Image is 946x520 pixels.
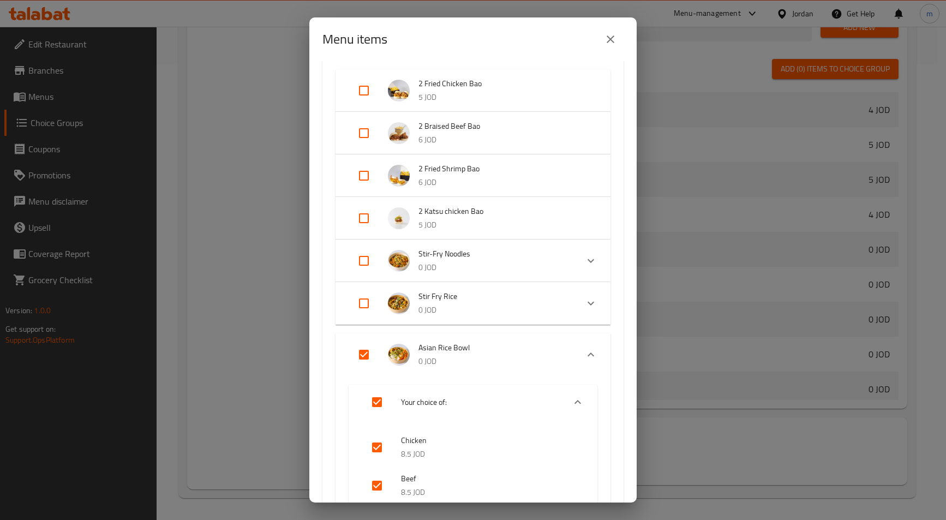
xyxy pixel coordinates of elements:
img: 2 Fried Chicken Bao [388,80,410,101]
div: Expand [336,69,610,112]
span: Stir Fry Rice [418,290,569,303]
img: Asian Rice Bowl [388,344,410,366]
span: 2 Braised Beef Bao [418,119,589,133]
span: Beef [401,472,576,486]
p: 8.5 JOD [401,486,576,499]
p: 0 JOD [418,355,569,368]
button: close [597,26,624,52]
span: 2 Fried Shrimp Bao [418,162,589,176]
img: 2 Braised Beef Bao [388,122,410,144]
span: Your choice of: [401,396,556,409]
span: Stir-Fry Noodles [418,247,569,261]
span: Chicken [401,434,576,447]
div: Expand [349,385,597,420]
img: Stir Fry Rice [388,292,410,314]
div: Expand [336,154,610,197]
div: Expand [336,333,610,376]
p: 5 JOD [418,91,589,104]
p: 0 JOD [418,261,569,274]
h2: Menu items [322,31,387,48]
img: Stir-Fry Noodles [388,250,410,272]
img: 2 Fried Shrimp Bao [388,165,410,187]
p: 5 JOD [418,218,589,232]
div: Expand [336,240,610,282]
p: 0 JOD [418,303,569,317]
span: Asian Rice Bowl [418,341,569,355]
div: Expand [336,112,610,154]
img: 2 Katsu chicken Bao [388,207,410,229]
p: 6 JOD [418,133,589,147]
span: 2 Fried Chicken Bao [418,77,589,91]
div: Expand [336,197,610,240]
span: 2 Katsu chicken Bao [418,205,589,218]
p: 6 JOD [418,176,589,189]
div: Expand [336,282,610,325]
p: 8.5 JOD [401,447,576,461]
